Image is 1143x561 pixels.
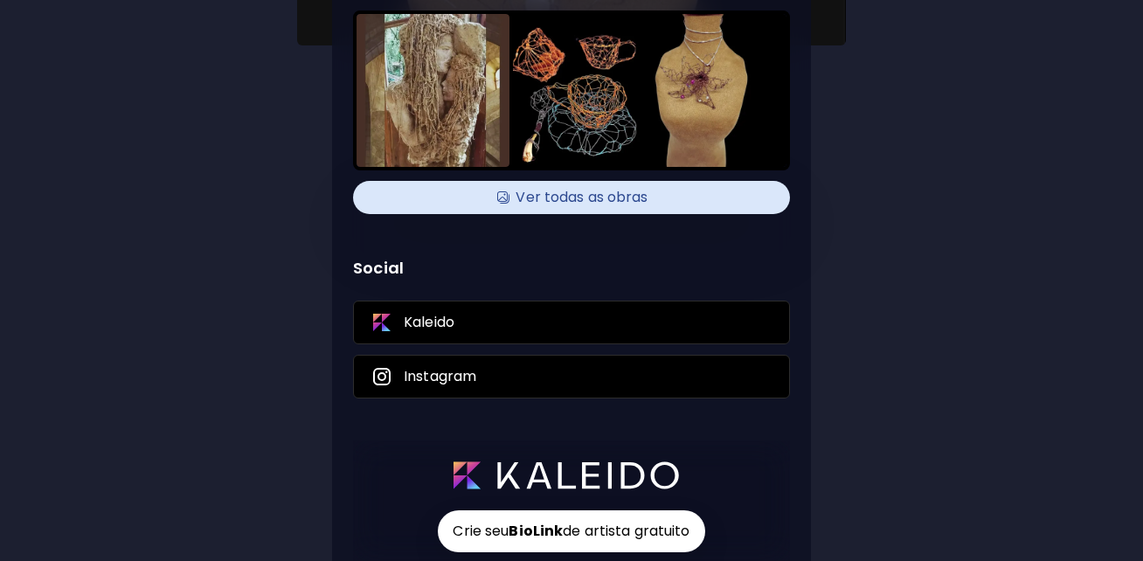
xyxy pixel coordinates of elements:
p: Social [353,256,790,280]
img: Available [495,184,512,211]
img: https://cdn.kaleido.art/CDN/Artwork/175617/Thumbnail/medium.webp?updated=778344 [495,14,648,167]
img: Kaleido [371,312,392,333]
p: Kaleido [404,313,454,332]
div: AvailableVer todas as obras [353,181,790,214]
strong: BioLink [509,521,563,541]
h4: Ver todas as obras [364,184,779,211]
img: logo [454,461,679,489]
a: logo [454,461,689,489]
img: https://cdn.kaleido.art/CDN/Artwork/175577/Thumbnail/large.webp?updated=778158 [357,14,509,167]
p: Instagram [404,367,476,386]
h6: Crie seu de artista gratuito [438,510,704,552]
img: https://cdn.kaleido.art/CDN/Artwork/175615/Thumbnail/medium.webp?updated=778335 [634,14,786,167]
